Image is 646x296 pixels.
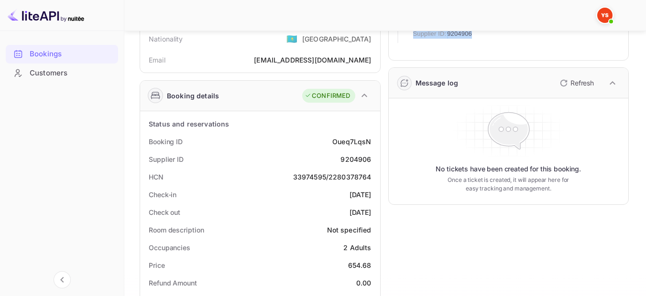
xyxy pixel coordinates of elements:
[6,45,118,63] a: Bookings
[340,154,371,164] div: 9204906
[30,49,113,60] div: Bookings
[149,190,176,200] div: Check-in
[350,190,372,200] div: [DATE]
[416,78,459,88] div: Message log
[293,172,372,182] div: 33974595/2280378764
[149,137,183,147] div: Booking ID
[149,225,204,235] div: Room description
[254,55,371,65] div: [EMAIL_ADDRESS][DOMAIN_NAME]
[149,34,183,44] div: Nationality
[149,243,190,253] div: Occupancies
[149,154,184,164] div: Supplier ID
[6,64,118,83] div: Customers
[436,164,581,174] p: No tickets have been created for this booking.
[149,207,180,217] div: Check out
[302,34,372,44] div: [GEOGRAPHIC_DATA]
[350,207,372,217] div: [DATE]
[286,30,297,47] span: United States
[356,278,372,288] div: 0.00
[343,243,371,253] div: 2 Adults
[447,29,472,39] span: 9204906
[597,8,613,23] img: Yandex Support
[570,78,594,88] p: Refresh
[149,172,164,182] div: HCN
[327,225,372,235] div: Not specified
[554,75,598,91] button: Refresh
[167,91,219,101] div: Booking details
[149,119,229,129] div: Status and reservations
[54,271,71,288] button: Collapse navigation
[8,8,84,23] img: LiteAPI logo
[332,137,371,147] div: Oueq7LqsN
[6,64,118,82] a: Customers
[413,29,447,39] span: Supplier ID:
[149,260,165,270] div: Price
[305,91,350,101] div: CONFIRMED
[348,260,372,270] div: 654.68
[6,45,118,63] div: Bookings
[30,68,113,79] div: Customers
[445,176,572,193] p: Once a ticket is created, it will appear here for easy tracking and management.
[149,278,197,288] div: Refund Amount
[149,55,165,65] div: Email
